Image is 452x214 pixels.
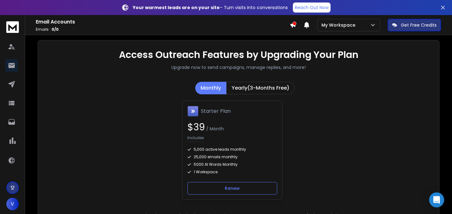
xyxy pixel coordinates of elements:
[187,182,277,195] button: Renew
[171,64,306,70] p: Upgrade now to send campaigns, manage replies, and more!
[6,198,19,210] button: V
[201,107,231,115] h1: Starter Plan
[36,27,290,32] p: Emails :
[187,135,204,142] p: Includes
[187,170,277,175] div: 1 Workspace
[187,106,198,117] img: Starter Plan icon
[187,147,277,152] div: 5,000 active leads monthly
[187,154,277,159] div: 25,000 emails monthly
[36,18,290,26] h1: Email Accounts
[133,4,288,11] p: – Turn visits into conversations
[205,126,224,132] span: / Month
[119,49,358,60] h1: Access Outreach Features by Upgrading Your Plan
[293,3,331,13] a: Reach Out Now
[429,192,444,207] div: Open Intercom Messenger
[6,21,19,33] img: logo
[187,162,277,167] div: 5000 AI Words Monthly
[133,4,220,11] strong: Your warmest leads are on your site
[51,27,59,32] span: 0 / 0
[401,22,437,28] p: Get Free Credits
[321,22,358,28] p: My Workspace
[295,4,329,11] p: Reach Out Now
[195,82,226,94] button: Monthly
[388,19,441,31] button: Get Free Credits
[187,120,205,134] span: $ 39
[226,82,295,94] button: Yearly(3-Months Free)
